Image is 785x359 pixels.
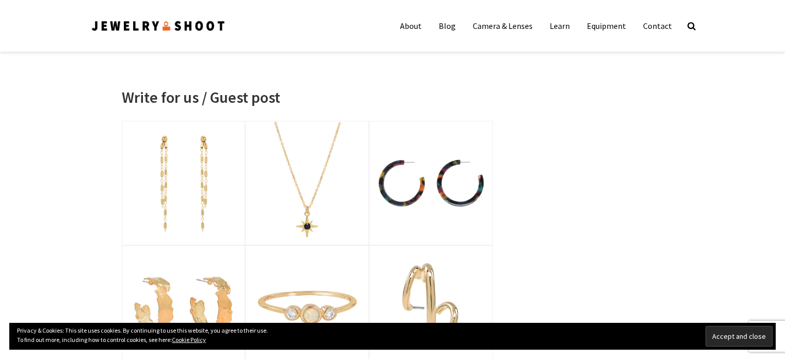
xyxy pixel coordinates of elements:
[635,15,680,36] a: Contact
[9,323,776,350] div: Privacy & Cookies: This site uses cookies. By continuing to use this website, you agree to their ...
[465,15,540,36] a: Camera & Lenses
[579,15,634,36] a: Equipment
[172,336,206,344] a: Cookie Policy
[392,15,429,36] a: About
[542,15,578,36] a: Learn
[91,19,226,33] img: Jewelry Photographer Bay Area - San Francisco | Nationwide via Mail
[122,88,493,106] h1: Write for us / Guest post
[706,326,773,347] input: Accept and close
[431,15,463,36] a: Blog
